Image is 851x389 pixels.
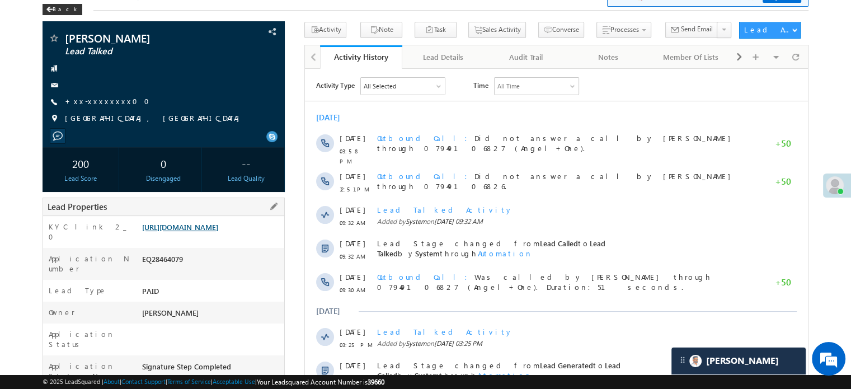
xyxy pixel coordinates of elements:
span: Lead Generated [235,292,288,301]
span: 09:32 AM [35,149,68,159]
img: d_60004797649_company_0_60004797649 [19,59,47,73]
div: Signature Step Completed [139,361,284,377]
span: Added by on [72,371,441,381]
span: Leads pushed - RYNG [72,359,202,368]
div: Lead Actions [744,25,792,35]
span: [DATE] 03:25 PM [129,270,177,279]
span: Activity Type [11,8,50,25]
span: System [101,371,121,379]
span: Lead Stage changed from to by through [72,170,300,189]
a: Terms of Service [167,378,211,385]
a: Audit Trail [485,45,567,69]
span: +50 [470,330,486,344]
div: Lead Details [411,50,474,64]
span: Was called by [PERSON_NAME] through 07949106827 (Angel+One). Duration:51 seconds. [72,203,407,223]
span: System [101,148,121,157]
div: All Selected [56,9,140,26]
div: Member Of Lists [659,50,722,64]
a: Member Of Lists [650,45,732,69]
div: EQ28464079 [139,254,284,269]
span: Lead Called [235,170,273,179]
div: Minimize live chat window [184,6,210,32]
button: Processes [596,22,651,38]
span: 03:58 PM [35,77,68,97]
span: [DATE] [35,359,60,369]
div: Back [43,4,82,15]
span: Outbound Call [72,203,170,213]
span: System [101,270,121,279]
span: Did not answer a call by [PERSON_NAME] through 07949106826. [72,102,431,122]
label: Owner [49,307,75,317]
img: carter-drag [678,355,687,364]
span: Outbound Call [72,102,170,112]
span: [DATE] 09:32 AM [129,148,178,157]
span: Lead Talked Activity [72,258,208,268]
em: Start Chat [152,304,203,320]
div: Notes [576,50,640,64]
button: Note [360,22,402,38]
span: 03:24 PM [35,338,68,348]
div: 200 [45,153,116,174]
span: Time [168,8,184,25]
span: Did not answer a call by [PERSON_NAME] through 07949106827 (Angel+One). [72,64,431,84]
a: Lead Details [402,45,485,69]
span: Lead Called [72,292,316,311]
div: [DATE] [11,44,48,54]
span: Outbound Call [72,325,170,335]
span: 09:30 AM [35,216,68,226]
span: [DATE] [35,258,60,268]
span: Carter [706,355,779,366]
span: +50 [470,107,486,121]
span: Added by on [72,148,441,158]
span: [PERSON_NAME] [142,308,199,317]
button: Task [415,22,457,38]
a: About [104,378,120,385]
span: Lead Talked [72,170,300,189]
div: 0 [128,153,199,174]
button: Activity [304,22,346,38]
span: Lead Talked Activity [72,136,208,146]
span: [DATE] [35,292,60,302]
a: Back [43,3,88,13]
div: PAID [139,285,284,301]
span: 09:32 AM [35,182,68,193]
span: [DATE] [35,64,60,74]
span: 03:25 PM [35,304,68,315]
span: [DATE] 11:17 AM [129,371,178,379]
label: Application Status [49,329,130,349]
span: Lead Talked [65,46,215,57]
span: +50 [470,69,486,83]
div: Lead Quality [211,174,281,184]
span: 11:17 AM [35,372,68,382]
textarea: Type your message and hit 'Enter' [15,104,204,295]
button: Converse [538,22,584,38]
label: KYC link 2_0 [49,222,130,242]
div: Audit Trail [494,50,557,64]
span: System [110,180,135,189]
a: Activity History [320,45,402,69]
span: +50 [470,208,486,222]
span: 39660 [368,378,384,386]
span: © 2025 LeadSquared | | | | | [43,377,384,387]
span: [DATE] [35,325,60,335]
span: Added by on [72,270,441,280]
span: Processes [610,25,639,34]
label: Application Status New [49,361,130,381]
div: Activity History [328,51,394,62]
button: Lead Actions [739,22,801,39]
div: All Time [192,12,215,22]
span: Lead Stage changed from to by through [72,292,316,311]
span: [DATE] [35,136,60,146]
span: Your Leadsquared Account Number is [257,378,384,386]
img: Carter [689,355,702,367]
button: Sales Activity [468,22,526,38]
label: Application Number [49,254,130,274]
button: Send Email [665,22,718,38]
div: All Selected [59,12,91,22]
span: Did not answer a call by [PERSON_NAME] through 07949106827 (Angel+One). [72,325,431,345]
span: 03:25 PM [35,271,68,281]
span: [DATE] [35,203,60,213]
a: Acceptable Use [213,378,255,385]
label: Lead Type [49,285,107,296]
div: -- [211,153,281,174]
